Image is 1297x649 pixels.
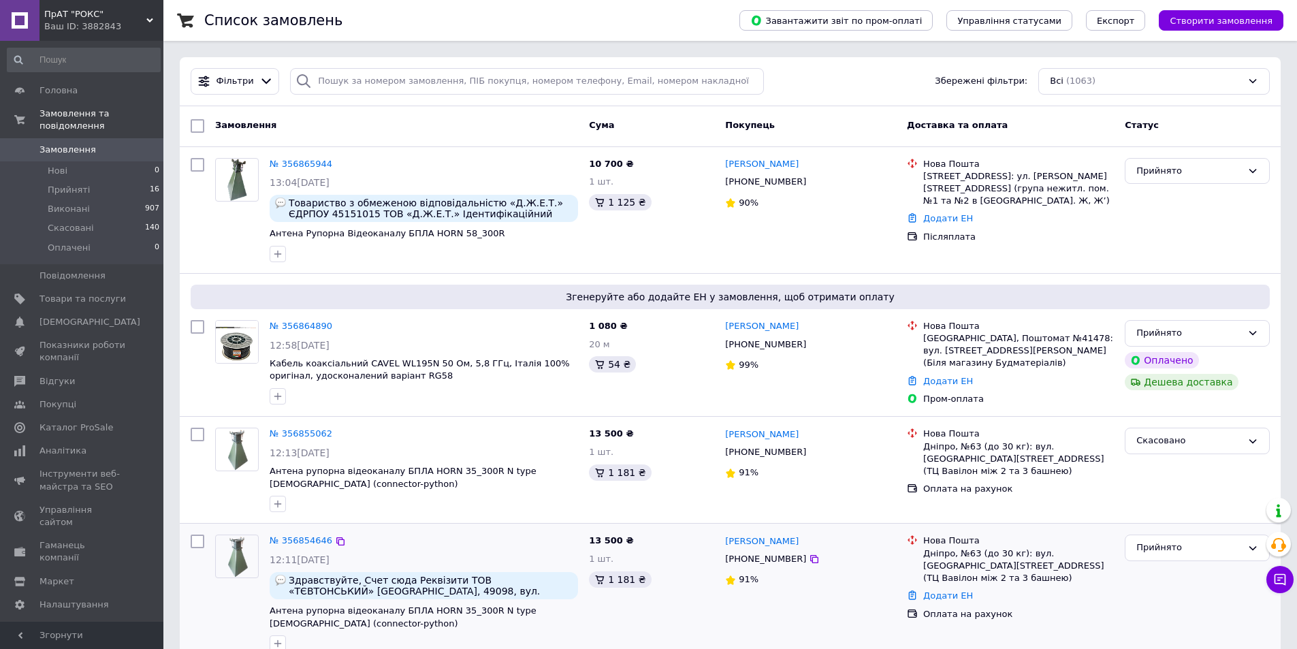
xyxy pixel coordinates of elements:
[270,554,330,565] span: 12:11[DATE]
[270,447,330,458] span: 12:13[DATE]
[923,590,973,601] a: Додати ЕН
[48,222,94,234] span: Скасовані
[1136,541,1242,555] div: Прийнято
[48,242,91,254] span: Оплачені
[739,574,758,584] span: 91%
[290,68,764,95] input: Пошук за номером замовлення, ПІБ покупця, номером телефону, Email, номером накладної
[270,466,537,489] a: Антена рупорна відеоканалу БПЛА HORN 35_300R N type [DEMOGRAPHIC_DATA] (connector-python)
[270,605,537,629] a: Антена рупорна відеоканалу БПЛА HORN 35_300R N type [DEMOGRAPHIC_DATA] (connector-python)
[923,483,1114,495] div: Оплата на рахунок
[1136,164,1242,178] div: Прийнято
[923,535,1114,547] div: Нова Пошта
[270,177,330,188] span: 13:04[DATE]
[589,356,636,373] div: 54 ₴
[923,170,1114,208] div: [STREET_ADDRESS]: ул. [PERSON_NAME][STREET_ADDRESS] (група нежитл. пом. №1 та №2 в [GEOGRAPHIC_DA...
[215,535,259,578] a: Фото товару
[39,316,140,328] span: [DEMOGRAPHIC_DATA]
[1097,16,1135,26] span: Експорт
[270,535,332,545] a: № 356854646
[946,10,1072,31] button: Управління статусами
[270,228,505,238] a: Антена Рупорна Відеоканалу БПЛА HORN 58_300R
[270,428,332,439] a: № 356855062
[957,16,1061,26] span: Управління статусами
[589,571,651,588] div: 1 181 ₴
[923,158,1114,170] div: Нова Пошта
[923,428,1114,440] div: Нова Пошта
[923,320,1114,332] div: Нова Пошта
[215,158,259,202] a: Фото товару
[1136,326,1242,341] div: Прийнято
[39,84,78,97] span: Головна
[739,197,758,208] span: 90%
[39,575,74,588] span: Маркет
[270,340,330,351] span: 12:58[DATE]
[39,539,126,564] span: Гаманець компанії
[725,535,799,548] a: [PERSON_NAME]
[923,393,1114,405] div: Пром-оплата
[48,184,90,196] span: Прийняті
[739,467,758,477] span: 91%
[923,231,1114,243] div: Післяплата
[227,159,247,201] img: Фото товару
[44,8,146,20] span: ПрАТ "РОКС"
[270,358,570,381] a: Кабель коаксіальний CAVEL WL195N 50 Ом, 5,8 ГГц, Італія 100% оригінал, удосконалений варіант RG58
[215,428,259,471] a: Фото товару
[48,165,67,177] span: Нові
[44,20,163,33] div: Ваш ID: 3882843
[1170,16,1272,26] span: Створити замовлення
[217,75,254,88] span: Фільтри
[39,144,96,156] span: Замовлення
[750,14,922,27] span: Завантажити звіт по пром-оплаті
[39,504,126,528] span: Управління сайтом
[725,158,799,171] a: [PERSON_NAME]
[39,398,76,411] span: Покупці
[923,548,1114,585] div: Дніпро, №63 (до 30 кг): вул. [GEOGRAPHIC_DATA][STREET_ADDRESS] (ТЦ Вавілон між 2 та 3 башнею)
[923,213,973,223] a: Додати ЕН
[907,120,1008,130] span: Доставка та оплата
[39,375,75,387] span: Відгуки
[725,428,799,441] a: [PERSON_NAME]
[275,197,286,208] img: :speech_balloon:
[589,159,633,169] span: 10 700 ₴
[39,339,126,364] span: Показники роботи компанії
[270,321,332,331] a: № 356864890
[722,336,809,353] div: [PHONE_NUMBER]
[39,445,86,457] span: Аналітика
[216,321,258,363] img: Фото товару
[589,176,613,187] span: 1 шт.
[589,447,613,457] span: 1 шт.
[39,293,126,305] span: Товари та послуги
[145,203,159,215] span: 907
[196,290,1264,304] span: Згенеруйте або додайте ЕН у замовлення, щоб отримати оплату
[39,468,126,492] span: Інструменти веб-майстра та SEO
[722,443,809,461] div: [PHONE_NUMBER]
[923,332,1114,370] div: [GEOGRAPHIC_DATA], Поштомат №41478: вул. [STREET_ADDRESS][PERSON_NAME] (Біля магазину Будматеріалів)
[923,608,1114,620] div: Оплата на рахунок
[39,270,106,282] span: Повідомлення
[589,464,651,481] div: 1 181 ₴
[589,339,609,349] span: 20 м
[725,320,799,333] a: [PERSON_NAME]
[221,535,253,577] img: Фото товару
[589,194,651,210] div: 1 125 ₴
[204,12,342,29] h1: Список замовлень
[1145,15,1283,25] a: Створити замовлення
[739,10,933,31] button: Завантажити звіт по пром-оплаті
[923,376,973,386] a: Додати ЕН
[589,535,633,545] span: 13 500 ₴
[923,441,1114,478] div: Дніпро, №63 (до 30 кг): вул. [GEOGRAPHIC_DATA][STREET_ADDRESS] (ТЦ Вавілон між 2 та 3 башнею)
[589,321,627,331] span: 1 080 ₴
[739,360,758,370] span: 99%
[722,173,809,191] div: [PHONE_NUMBER]
[1136,434,1242,448] div: Скасовано
[221,428,253,471] img: Фото товару
[39,422,113,434] span: Каталог ProSale
[589,120,614,130] span: Cума
[270,159,332,169] a: № 356865944
[1125,352,1198,368] div: Оплачено
[145,222,159,234] span: 140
